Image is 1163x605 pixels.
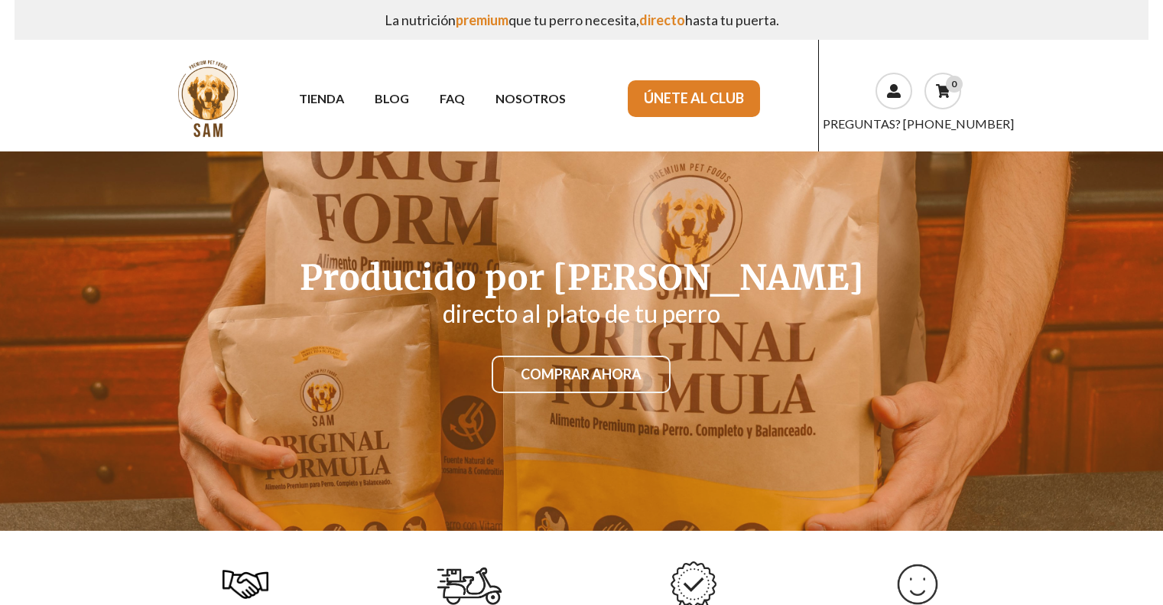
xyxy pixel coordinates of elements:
a: FAQ [424,85,480,112]
a: TIENDA [284,85,359,112]
span: directo [639,11,685,28]
h1: Producido por [PERSON_NAME] [146,261,1018,295]
img: sam.png [167,58,249,139]
span: premium [456,11,508,28]
h2: directo al plato de tu perro [146,301,1018,326]
div: 0 [946,76,963,93]
p: La nutrición que tu perro necesita, hasta tu puerta. [27,6,1135,34]
a: COMPRAR AHORA [492,356,671,394]
a: PREGUNTAS? [PHONE_NUMBER] [823,116,1014,131]
a: NOSOTROS [480,85,581,112]
a: 0 [924,73,961,109]
a: ÚNETE AL CLUB [628,80,760,117]
a: BLOG [359,85,424,112]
